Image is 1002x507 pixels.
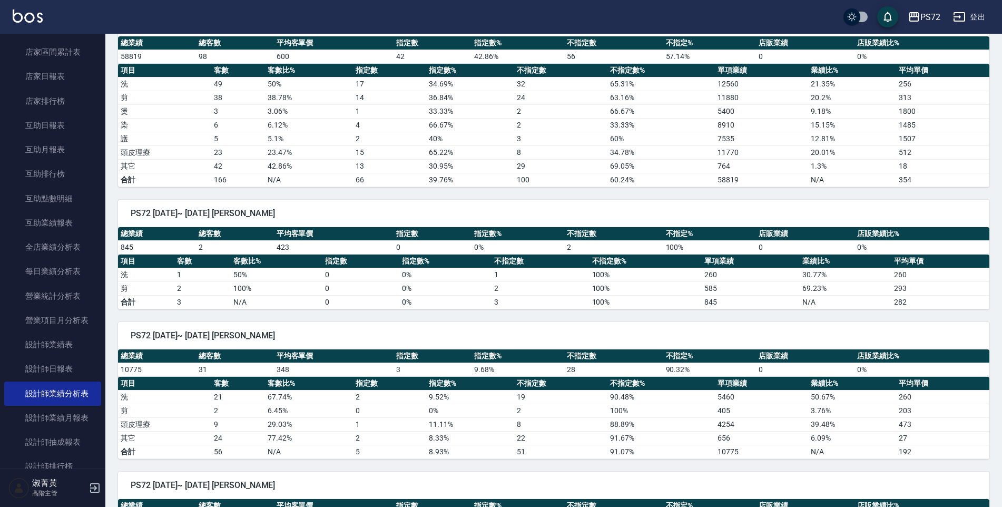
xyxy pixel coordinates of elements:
td: N/A [800,295,891,309]
td: 34.69 % [426,77,514,91]
th: 店販業績比% [854,227,989,241]
td: 66.67 % [426,118,514,132]
td: 剪 [118,404,211,417]
td: N/A [265,173,352,187]
td: 0 % [854,240,989,254]
td: 28 [564,363,663,376]
td: 6.12 % [265,118,352,132]
td: 88.89 % [607,417,715,431]
td: 12.81 % [808,132,896,145]
td: 51 [514,445,607,459]
td: 8.33 % [426,431,514,445]
td: 293 [891,281,989,295]
td: 42 [211,159,265,173]
td: 洗 [118,77,211,91]
th: 平均單價 [891,255,989,268]
td: 5400 [715,104,808,118]
th: 總客數 [196,227,274,241]
td: 100 [514,173,607,187]
th: 總業績 [118,36,196,50]
th: 不指定數% [607,377,715,391]
p: 高階主管 [32,489,86,498]
td: 12560 [715,77,808,91]
td: 2 [353,431,427,445]
td: 0 % [426,404,514,417]
td: 100 % [590,281,702,295]
td: 1 [492,268,590,281]
td: 764 [715,159,808,173]
td: 13 [353,159,427,173]
td: 8.93% [426,445,514,459]
th: 店販業績 [756,36,855,50]
td: 洗 [118,268,174,281]
img: Logo [13,9,43,23]
td: 合計 [118,445,211,459]
a: 設計師業績月報表 [4,406,101,430]
a: 設計師日報表 [4,357,101,381]
td: 1485 [896,118,989,132]
th: 客數 [211,377,265,391]
td: 合計 [118,295,174,309]
a: 每日業績分析表 [4,259,101,284]
a: 互助點數明細 [4,187,101,211]
td: 1.3 % [808,159,896,173]
td: 4254 [715,417,808,431]
td: 0 [756,363,855,376]
td: 6 [211,118,265,132]
td: 5.1 % [265,132,352,145]
th: 項目 [118,377,211,391]
td: 423 [274,240,394,254]
td: 5 [211,132,265,145]
td: 405 [715,404,808,417]
td: 剪 [118,91,211,104]
td: 15 [353,145,427,159]
th: 店販業績 [756,227,855,241]
td: 33.33 % [426,104,514,118]
span: PS72 [DATE]~ [DATE] [PERSON_NAME] [131,330,977,341]
th: 指定數 [353,377,427,391]
td: 66 [353,173,427,187]
th: 指定數 [394,36,471,50]
th: 平均客單價 [274,349,394,363]
a: 營業統計分析表 [4,284,101,308]
td: 10775 [118,363,196,376]
td: 23.47 % [265,145,352,159]
a: 互助月報表 [4,138,101,162]
td: 63.16 % [607,91,715,104]
td: 7535 [715,132,808,145]
td: 66.67 % [607,104,715,118]
td: 0 [394,240,471,254]
td: 護 [118,132,211,145]
th: 客數 [174,255,231,268]
td: 0 [353,404,427,417]
td: 9.52 % [426,390,514,404]
td: 21 [211,390,265,404]
td: 39.76% [426,173,514,187]
td: 29 [514,159,607,173]
a: 設計師抽成報表 [4,430,101,454]
button: PS72 [903,6,945,28]
h5: 淑菁黃 [32,478,86,489]
td: 頭皮理療 [118,417,211,431]
td: 6.45 % [265,404,352,417]
td: 100% [590,295,702,309]
td: 其它 [118,431,211,445]
td: 50 % [265,77,352,91]
td: N/A [808,173,896,187]
td: 2 [174,281,231,295]
td: 1800 [896,104,989,118]
td: 0 [756,240,855,254]
td: 3 [174,295,231,309]
th: 指定數% [471,349,564,363]
th: 指定數 [322,255,399,268]
td: 0 [322,268,399,281]
td: 100 % [231,281,322,295]
td: 42.86 % [265,159,352,173]
td: 3 [492,295,590,309]
td: 69.23 % [800,281,891,295]
th: 不指定% [663,349,756,363]
td: 100 % [663,240,756,254]
td: 27 [896,431,989,445]
th: 項目 [118,64,211,77]
td: 2 [196,240,274,254]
